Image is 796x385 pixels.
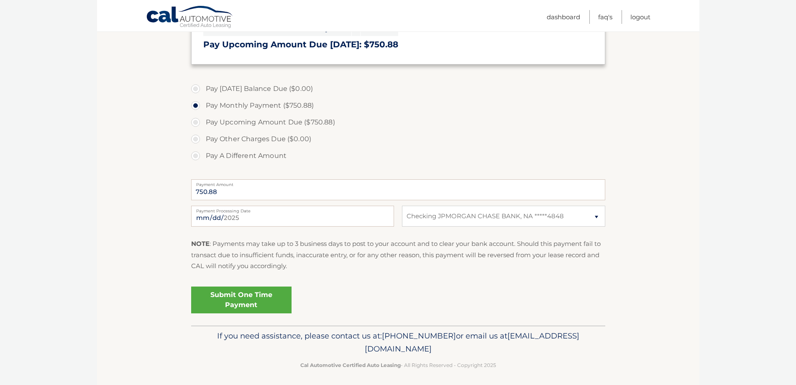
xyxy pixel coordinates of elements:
[191,147,605,164] label: Pay A Different Amount
[598,10,612,24] a: FAQ's
[191,238,605,271] p: : Payments may take up to 3 business days to post to your account and to clear your bank account....
[146,5,234,30] a: Cal Automotive
[191,97,605,114] label: Pay Monthly Payment ($750.88)
[191,80,605,97] label: Pay [DATE] Balance Due ($0.00)
[382,331,456,341] span: [PHONE_NUMBER]
[197,361,600,369] p: - All Rights Reserved - Copyright 2025
[191,206,394,212] label: Payment Processing Date
[191,114,605,131] label: Pay Upcoming Amount Due ($750.88)
[191,240,210,248] strong: NOTE
[547,10,580,24] a: Dashboard
[191,287,292,313] a: Submit One Time Payment
[630,10,650,24] a: Logout
[300,362,401,368] strong: Cal Automotive Certified Auto Leasing
[191,179,605,200] input: Payment Amount
[203,39,593,50] h3: Pay Upcoming Amount Due [DATE]: $750.88
[191,179,605,186] label: Payment Amount
[191,131,605,147] label: Pay Other Charges Due ($0.00)
[191,206,394,227] input: Payment Date
[197,329,600,356] p: If you need assistance, please contact us at: or email us at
